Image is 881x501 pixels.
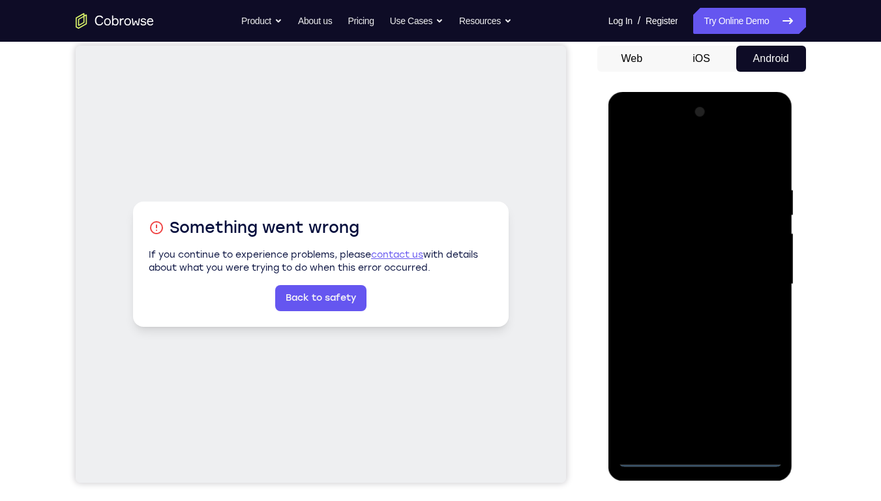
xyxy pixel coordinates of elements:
button: Use Cases [390,8,443,34]
a: Pricing [348,8,374,34]
button: iOS [666,46,736,72]
button: Android [736,46,806,72]
button: Product [241,8,282,34]
button: Web [597,46,667,72]
a: Go to the home page [76,13,154,29]
button: Resources [459,8,512,34]
a: Register [646,8,678,34]
a: Log In [608,8,633,34]
a: contact us [295,204,348,215]
a: Try Online Demo [693,8,805,34]
iframe: Agent [76,46,566,483]
a: Back to safety [200,239,291,266]
a: About us [298,8,332,34]
span: / [638,13,640,29]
